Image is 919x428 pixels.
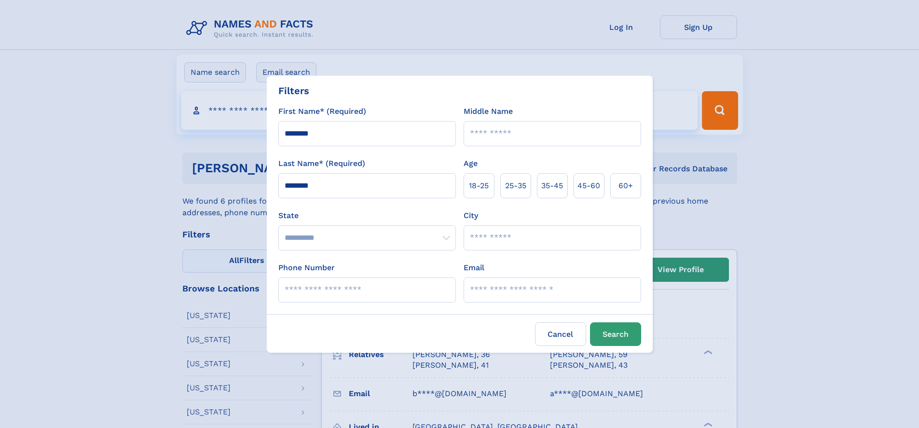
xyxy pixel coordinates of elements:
label: Age [464,158,478,169]
label: Phone Number [278,262,335,274]
span: 18‑25 [469,180,489,192]
div: Filters [278,83,309,98]
span: 25‑35 [505,180,526,192]
label: State [278,210,456,221]
span: 35‑45 [541,180,563,192]
label: City [464,210,478,221]
span: 45‑60 [577,180,600,192]
label: Cancel [535,322,586,346]
label: Email [464,262,484,274]
label: Middle Name [464,106,513,117]
button: Search [590,322,641,346]
label: First Name* (Required) [278,106,366,117]
label: Last Name* (Required) [278,158,365,169]
span: 60+ [618,180,633,192]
